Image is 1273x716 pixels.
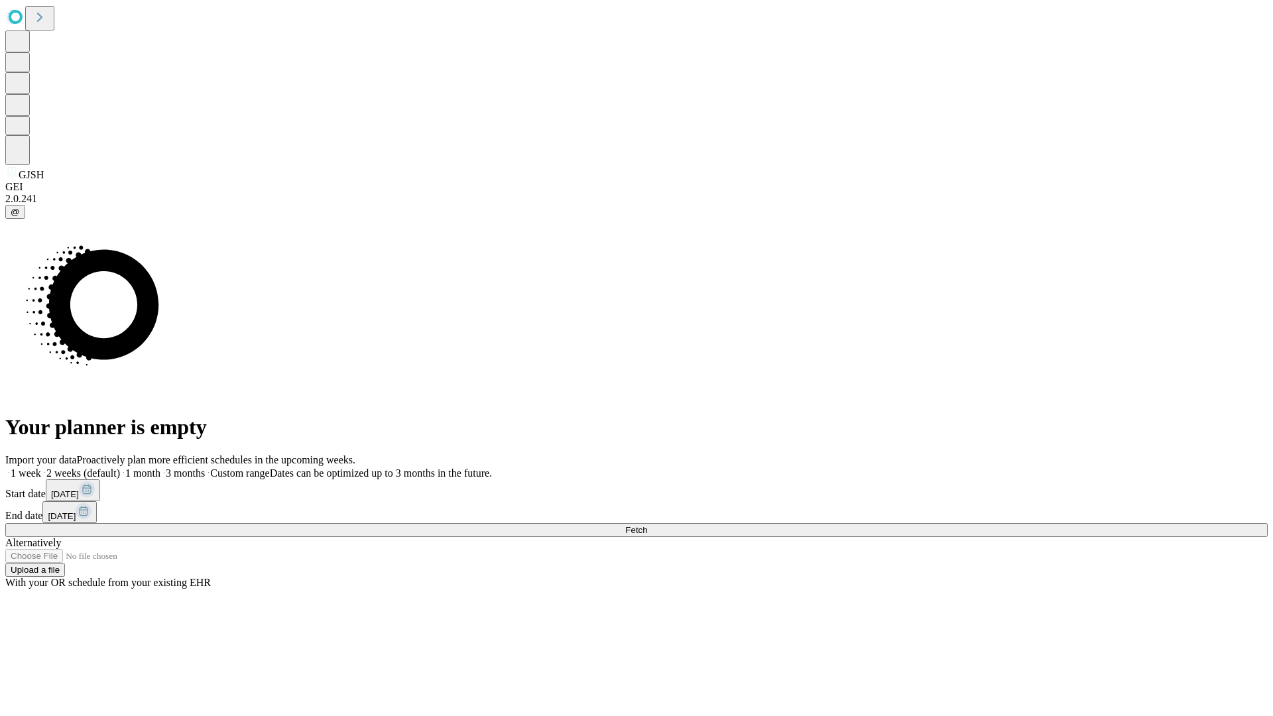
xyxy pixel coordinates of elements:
span: Proactively plan more efficient schedules in the upcoming weeks. [77,454,355,465]
button: @ [5,205,25,219]
span: 3 months [166,467,205,479]
span: Import your data [5,454,77,465]
span: 1 month [125,467,160,479]
button: Upload a file [5,563,65,577]
span: @ [11,207,20,217]
div: GEI [5,181,1268,193]
span: Fetch [625,525,647,535]
span: Alternatively [5,537,61,548]
div: Start date [5,479,1268,501]
span: With your OR schedule from your existing EHR [5,577,211,588]
span: GJSH [19,169,44,180]
h1: Your planner is empty [5,415,1268,440]
button: [DATE] [46,479,100,501]
span: [DATE] [48,511,76,521]
button: Fetch [5,523,1268,537]
div: End date [5,501,1268,523]
button: [DATE] [42,501,97,523]
span: 1 week [11,467,41,479]
span: Custom range [210,467,269,479]
span: [DATE] [51,489,79,499]
span: 2 weeks (default) [46,467,120,479]
span: Dates can be optimized up to 3 months in the future. [270,467,492,479]
div: 2.0.241 [5,193,1268,205]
